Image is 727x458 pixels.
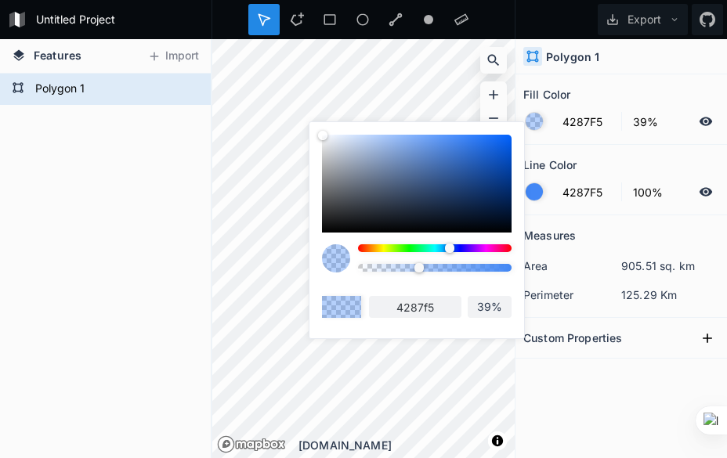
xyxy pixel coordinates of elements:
[34,47,81,63] span: Features
[493,432,502,449] span: Toggle attribution
[598,4,688,35] button: Export
[523,223,576,247] h2: Measures
[298,437,515,453] div: [DOMAIN_NAME]
[488,431,507,450] button: Toggle attribution
[621,287,719,303] dd: 125.29 Km
[523,258,621,274] dt: area
[523,326,622,350] h2: Custom Properties
[139,44,207,69] button: Import
[217,435,286,453] a: Mapbox logo
[523,82,570,106] h2: Fill Color
[523,153,577,177] h2: Line Color
[523,287,621,303] dt: perimeter
[621,258,719,274] dd: 905.51 sq. km
[546,49,599,65] h4: Polygon 1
